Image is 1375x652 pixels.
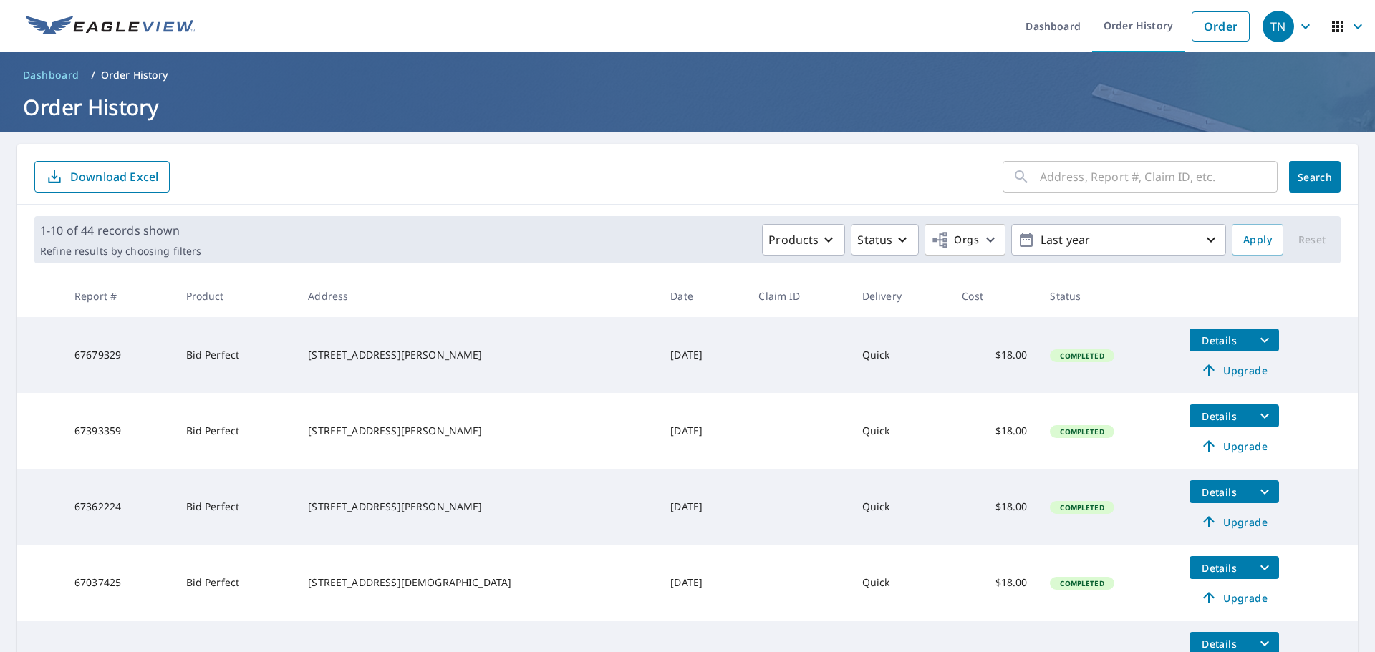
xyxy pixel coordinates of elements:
th: Cost [950,275,1038,317]
button: Products [762,224,845,256]
span: Upgrade [1198,513,1270,530]
td: $18.00 [950,393,1038,469]
div: [STREET_ADDRESS][PERSON_NAME] [308,500,647,514]
a: Upgrade [1190,434,1279,457]
td: $18.00 [950,317,1038,393]
span: Completed [1051,502,1112,512]
th: Claim ID [747,275,850,317]
span: Upgrade [1198,589,1270,606]
button: filesDropdownBtn-67679329 [1250,329,1279,351]
button: detailsBtn-67362224 [1190,480,1250,503]
td: 67679329 [63,317,175,393]
input: Address, Report #, Claim ID, etc. [1040,157,1278,197]
button: detailsBtn-67393359 [1190,404,1250,427]
td: [DATE] [659,393,747,469]
td: 67037425 [63,545,175,621]
th: Address [296,275,659,317]
th: Delivery [851,275,951,317]
span: Upgrade [1198,361,1270,379]
button: filesDropdownBtn-67037425 [1250,556,1279,579]
p: Products [768,231,819,248]
td: Bid Perfect [175,393,297,469]
td: [DATE] [659,317,747,393]
th: Status [1038,275,1177,317]
button: detailsBtn-67037425 [1190,556,1250,579]
td: [DATE] [659,469,747,545]
div: TN [1263,11,1294,42]
span: Orgs [931,231,979,249]
span: Completed [1051,427,1112,437]
li: / [91,67,95,84]
td: $18.00 [950,545,1038,621]
th: Date [659,275,747,317]
button: filesDropdownBtn-67362224 [1250,480,1279,503]
button: Status [851,224,919,256]
td: Bid Perfect [175,469,297,545]
div: [STREET_ADDRESS][PERSON_NAME] [308,348,647,362]
td: 67393359 [63,393,175,469]
p: Last year [1035,228,1202,253]
img: EV Logo [26,16,195,37]
p: Order History [101,68,168,82]
button: filesDropdownBtn-67393359 [1250,404,1279,427]
span: Upgrade [1198,437,1270,454]
p: Status [857,231,892,248]
td: [DATE] [659,545,747,621]
span: Details [1198,637,1241,651]
a: Upgrade [1190,359,1279,381]
td: Bid Perfect [175,317,297,393]
button: Orgs [925,224,1005,256]
button: Search [1289,161,1341,193]
span: Details [1198,561,1241,575]
div: [STREET_ADDRESS][PERSON_NAME] [308,424,647,438]
button: Last year [1011,224,1226,256]
span: Dashboard [23,68,79,82]
a: Upgrade [1190,510,1279,533]
p: Download Excel [70,169,158,185]
button: Download Excel [34,161,170,193]
span: Details [1198,409,1241,423]
span: Details [1198,485,1241,499]
button: Apply [1232,224,1283,256]
td: 67362224 [63,469,175,545]
button: detailsBtn-67679329 [1190,329,1250,351]
span: Completed [1051,351,1112,361]
span: Details [1198,334,1241,347]
td: Bid Perfect [175,545,297,621]
p: Refine results by choosing filters [40,245,201,258]
div: [STREET_ADDRESS][DEMOGRAPHIC_DATA] [308,575,647,590]
nav: breadcrumb [17,64,1358,87]
th: Product [175,275,297,317]
a: Order [1192,11,1250,42]
a: Upgrade [1190,586,1279,609]
td: Quick [851,317,951,393]
h1: Order History [17,92,1358,122]
td: $18.00 [950,469,1038,545]
span: Apply [1243,231,1272,249]
a: Dashboard [17,64,85,87]
td: Quick [851,469,951,545]
span: Completed [1051,578,1112,588]
th: Report # [63,275,175,317]
td: Quick [851,545,951,621]
p: 1-10 of 44 records shown [40,222,201,239]
td: Quick [851,393,951,469]
span: Search [1301,170,1329,184]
